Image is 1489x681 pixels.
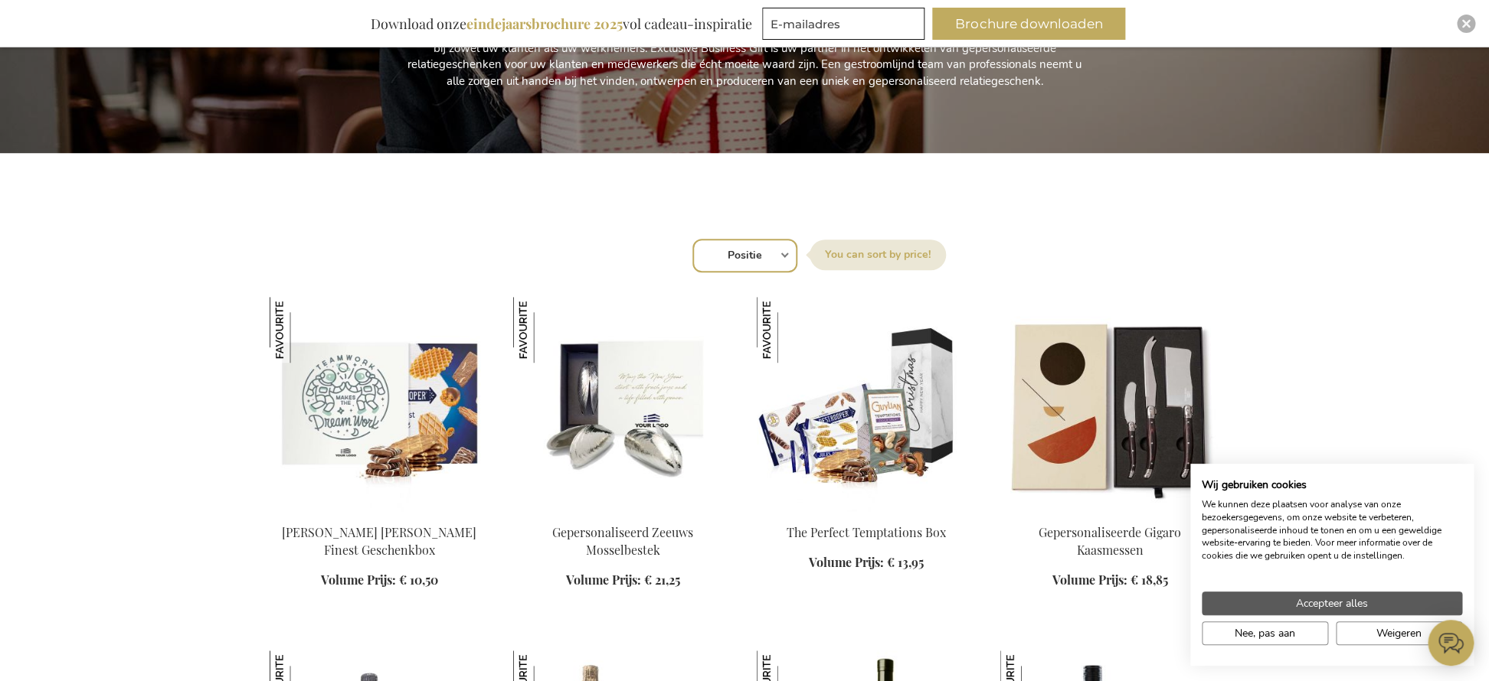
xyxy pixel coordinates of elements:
[1000,297,1219,511] img: Personalised Gigaro Cheese Knives
[762,8,929,44] form: marketing offers and promotions
[1052,572,1168,589] a: Volume Prijs: € 18,85
[644,572,680,588] span: € 21,25
[270,297,335,363] img: Jules Destrooper Jules' Finest Geschenkbox
[1202,591,1462,615] button: Accepteer alle cookies
[1202,498,1462,562] p: We kunnen deze plaatsen voor analyse van onze bezoekersgegevens, om onze website te verbeteren, g...
[552,524,693,558] a: Gepersonaliseerd Zeeuws Mosselbestek
[513,505,732,520] a: Personalised Zeeland Mussel Cutlery Gepersonaliseerd Zeeuws Mosselbestek
[787,524,946,540] a: The Perfect Temptations Box
[1000,505,1219,520] a: Personalised Gigaro Cheese Knives
[887,554,924,570] span: € 13,95
[1202,621,1328,645] button: Pas cookie voorkeuren aan
[364,8,759,40] div: Download onze vol cadeau-inspiratie
[400,24,1089,90] p: Bij Exclusive Business Gifts stellen we een unieke selectie samen van gepersonaliseerde geschenke...
[757,297,976,511] img: The Perfect Temptations Box
[270,505,489,520] a: Jules Destrooper Jules' Finest Gift Box Jules Destrooper Jules' Finest Geschenkbox
[566,572,641,588] span: Volume Prijs:
[809,554,924,572] a: Volume Prijs: € 13,95
[809,554,884,570] span: Volume Prijs:
[1202,478,1462,492] h2: Wij gebruiken cookies
[282,524,476,558] a: [PERSON_NAME] [PERSON_NAME] Finest Geschenkbox
[1336,621,1462,645] button: Alle cookies weigeren
[399,572,438,588] span: € 10,50
[513,297,579,363] img: Gepersonaliseerd Zeeuws Mosselbestek
[1039,524,1181,558] a: Gepersonaliseerde Gigaro Kaasmessen
[1235,625,1295,641] span: Nee, pas aan
[932,8,1125,40] button: Brochure downloaden
[321,572,438,589] a: Volume Prijs: € 10,50
[757,505,976,520] a: The Perfect Temptations Box The Perfect Temptations Box
[270,297,489,511] img: Jules Destrooper Jules' Finest Gift Box
[810,239,946,270] label: Sorteer op
[1428,620,1474,666] iframe: belco-activator-frame
[321,572,396,588] span: Volume Prijs:
[566,572,680,589] a: Volume Prijs: € 21,25
[757,297,823,363] img: The Perfect Temptations Box
[513,297,732,511] img: Personalised Zeeland Mussel Cutlery
[762,8,924,40] input: E-mailadres
[1461,19,1471,28] img: Close
[1296,595,1368,611] span: Accepteer alles
[466,15,623,33] b: eindejaarsbrochure 2025
[1052,572,1127,588] span: Volume Prijs:
[1457,15,1475,33] div: Close
[1131,572,1168,588] span: € 18,85
[1376,625,1422,641] span: Weigeren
